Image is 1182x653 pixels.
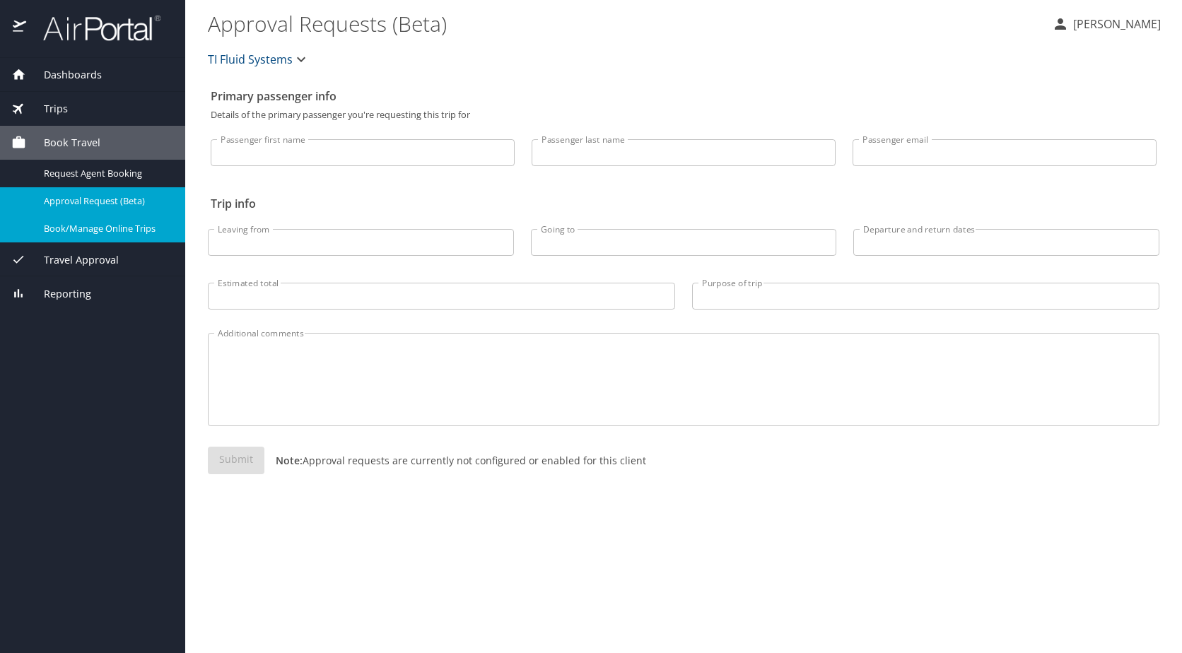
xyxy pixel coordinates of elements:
[1069,16,1161,33] p: [PERSON_NAME]
[208,1,1041,45] h1: Approval Requests (Beta)
[13,14,28,42] img: icon-airportal.png
[276,454,303,467] strong: Note:
[211,110,1157,119] p: Details of the primary passenger you're requesting this trip for
[28,14,160,42] img: airportal-logo.png
[264,453,646,468] p: Approval requests are currently not configured or enabled for this client
[26,286,91,302] span: Reporting
[211,85,1157,107] h2: Primary passenger info
[208,49,293,69] span: TI Fluid Systems
[26,252,119,268] span: Travel Approval
[202,45,315,73] button: TI Fluid Systems
[26,101,68,117] span: Trips
[1046,11,1166,37] button: [PERSON_NAME]
[26,135,100,151] span: Book Travel
[44,167,168,180] span: Request Agent Booking
[211,192,1157,215] h2: Trip info
[44,222,168,235] span: Book/Manage Online Trips
[44,194,168,208] span: Approval Request (Beta)
[26,67,102,83] span: Dashboards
